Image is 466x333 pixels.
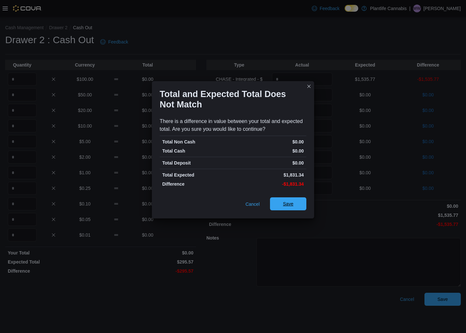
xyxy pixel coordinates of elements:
[234,139,304,145] p: $0.00
[283,201,293,207] span: Save
[305,82,313,90] button: Closes this modal window
[234,172,304,178] p: $1,831.34
[162,139,232,145] p: Total Non Cash
[234,160,304,166] p: $0.00
[270,197,306,210] button: Save
[234,148,304,154] p: $0.00
[160,89,301,110] h1: Total and Expected Total Does Not Match
[162,172,232,178] p: Total Expected
[162,148,232,154] p: Total Cash
[234,181,304,187] p: -$1,831.34
[245,201,260,207] span: Cancel
[243,198,262,211] button: Cancel
[162,160,232,166] p: Total Deposit
[162,181,232,187] p: Difference
[160,117,306,133] div: There is a difference in value between your total and expected total. Are you sure you would like...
